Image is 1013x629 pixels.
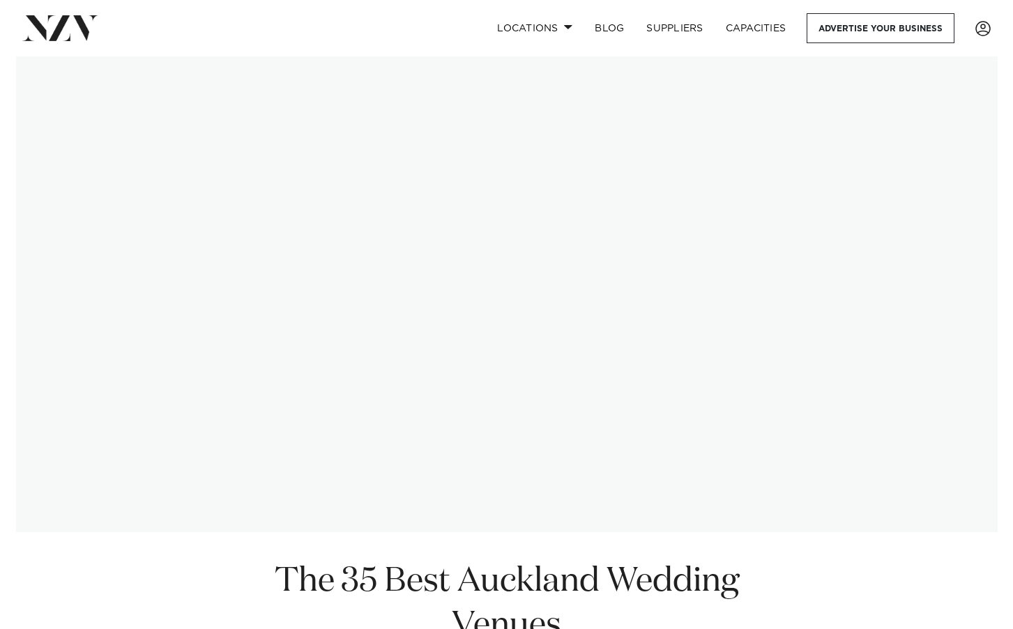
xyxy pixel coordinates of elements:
a: Locations [486,13,584,43]
a: Advertise your business [807,13,954,43]
img: nzv-logo.png [22,15,98,40]
a: BLOG [584,13,635,43]
a: Capacities [715,13,798,43]
a: SUPPLIERS [635,13,714,43]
